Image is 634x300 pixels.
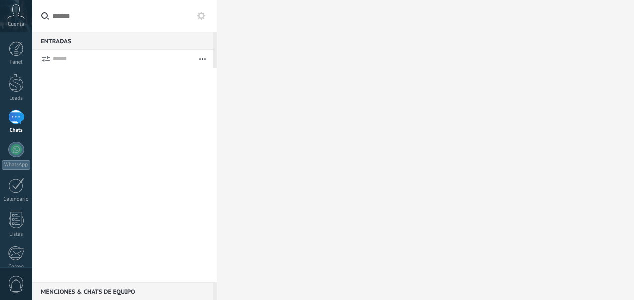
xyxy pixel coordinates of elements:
[2,59,31,66] div: Panel
[2,95,31,102] div: Leads
[32,32,213,50] div: Entradas
[2,196,31,203] div: Calendario
[2,231,31,238] div: Listas
[32,282,213,300] div: Menciones & Chats de equipo
[8,21,24,28] span: Cuenta
[2,127,31,134] div: Chats
[2,264,31,270] div: Correo
[2,160,30,170] div: WhatsApp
